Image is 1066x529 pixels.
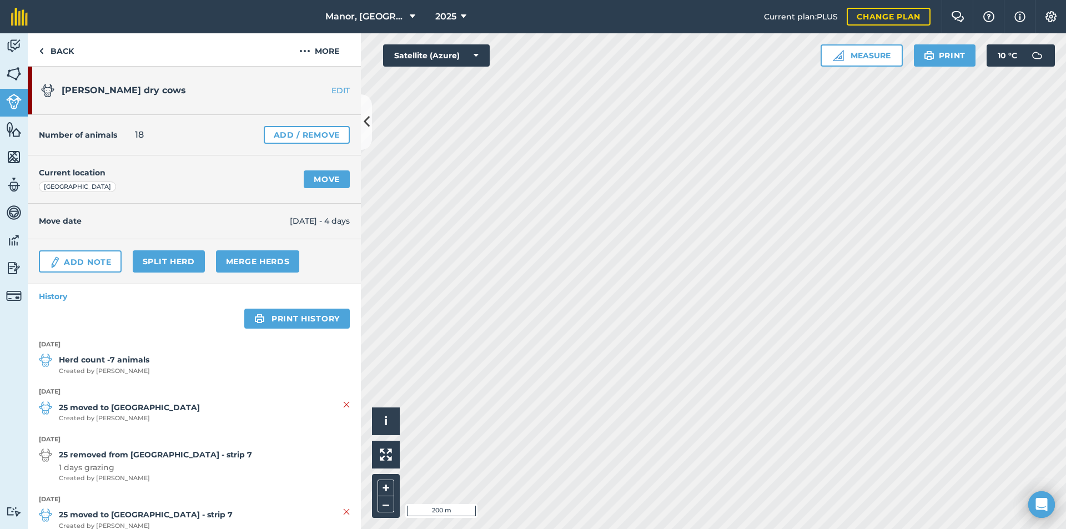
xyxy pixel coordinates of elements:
[278,33,361,66] button: More
[244,309,350,329] a: Print history
[291,85,361,96] a: EDIT
[264,126,350,144] a: Add / Remove
[59,461,252,473] span: 1 days grazing
[6,66,22,82] img: svg+xml;base64,PHN2ZyB4bWxucz0iaHR0cDovL3d3dy53My5vcmcvMjAwMC9zdmciIHdpZHRoPSI1NiIgaGVpZ2h0PSI2MC...
[49,256,61,269] img: svg+xml;base64,PD94bWwgdmVyc2lvbj0iMS4wIiBlbmNvZGluZz0idXRmLTgiPz4KPCEtLSBHZW5lcmF0b3I6IEFkb2JlIE...
[39,250,122,273] a: Add Note
[325,10,405,23] span: Manor, [GEOGRAPHIC_DATA], [GEOGRAPHIC_DATA]
[59,473,252,483] span: Created by [PERSON_NAME]
[59,508,233,521] strong: 25 moved to [GEOGRAPHIC_DATA] - strip 7
[383,44,490,67] button: Satellite (Azure)
[6,38,22,54] img: svg+xml;base64,PD94bWwgdmVyc2lvbj0iMS4wIiBlbmNvZGluZz0idXRmLTgiPz4KPCEtLSBHZW5lcmF0b3I6IEFkb2JlIE...
[28,33,85,66] a: Back
[6,94,22,109] img: svg+xml;base64,PD94bWwgdmVyc2lvbj0iMS4wIiBlbmNvZGluZz0idXRmLTgiPz4KPCEtLSBHZW5lcmF0b3I6IEFkb2JlIE...
[59,449,252,461] strong: 25 removed from [GEOGRAPHIC_DATA] - strip 7
[6,260,22,276] img: svg+xml;base64,PD94bWwgdmVyc2lvbj0iMS4wIiBlbmNvZGluZz0idXRmLTgiPz4KPCEtLSBHZW5lcmF0b3I6IEFkb2JlIE...
[982,11,995,22] img: A question mark icon
[254,312,265,325] img: svg+xml;base64,PHN2ZyB4bWxucz0iaHR0cDovL3d3dy53My5vcmcvMjAwMC9zdmciIHdpZHRoPSIxOSIgaGVpZ2h0PSIyNC...
[62,85,186,95] span: [PERSON_NAME] dry cows
[924,49,934,62] img: svg+xml;base64,PHN2ZyB4bWxucz0iaHR0cDovL3d3dy53My5vcmcvMjAwMC9zdmciIHdpZHRoPSIxOSIgaGVpZ2h0PSIyNC...
[343,398,350,411] img: svg+xml;base64,PHN2ZyB4bWxucz0iaHR0cDovL3d3dy53My5vcmcvMjAwMC9zdmciIHdpZHRoPSIyMiIgaGVpZ2h0PSIzMC...
[987,44,1055,67] button: 10 °C
[6,288,22,304] img: svg+xml;base64,PD94bWwgdmVyc2lvbj0iMS4wIiBlbmNvZGluZz0idXRmLTgiPz4KPCEtLSBHZW5lcmF0b3I6IEFkb2JlIE...
[384,414,388,428] span: i
[39,387,350,397] strong: [DATE]
[6,121,22,138] img: svg+xml;base64,PHN2ZyB4bWxucz0iaHR0cDovL3d3dy53My5vcmcvMjAwMC9zdmciIHdpZHRoPSI1NiIgaGVpZ2h0PSI2MC...
[343,505,350,518] img: svg+xml;base64,PHN2ZyB4bWxucz0iaHR0cDovL3d3dy53My5vcmcvMjAwMC9zdmciIHdpZHRoPSIyMiIgaGVpZ2h0PSIzMC...
[59,414,200,424] span: Created by [PERSON_NAME]
[299,44,310,58] img: svg+xml;base64,PHN2ZyB4bWxucz0iaHR0cDovL3d3dy53My5vcmcvMjAwMC9zdmciIHdpZHRoPSIyMCIgaGVpZ2h0PSIyNC...
[39,508,52,522] img: svg+xml;base64,PD94bWwgdmVyc2lvbj0iMS4wIiBlbmNvZGluZz0idXRmLTgiPz4KPCEtLSBHZW5lcmF0b3I6IEFkb2JlIE...
[304,170,350,188] a: Move
[6,232,22,249] img: svg+xml;base64,PD94bWwgdmVyc2lvbj0iMS4wIiBlbmNvZGluZz0idXRmLTgiPz4KPCEtLSBHZW5lcmF0b3I6IEFkb2JlIE...
[1026,44,1048,67] img: svg+xml;base64,PD94bWwgdmVyc2lvbj0iMS4wIiBlbmNvZGluZz0idXRmLTgiPz4KPCEtLSBHZW5lcmF0b3I6IEFkb2JlIE...
[39,129,117,141] h4: Number of animals
[1028,491,1055,518] div: Open Intercom Messenger
[39,182,116,193] div: [GEOGRAPHIC_DATA]
[380,449,392,461] img: Four arrows, one pointing top left, one top right, one bottom right and the last bottom left
[6,149,22,165] img: svg+xml;base64,PHN2ZyB4bWxucz0iaHR0cDovL3d3dy53My5vcmcvMjAwMC9zdmciIHdpZHRoPSI1NiIgaGVpZ2h0PSI2MC...
[59,354,150,366] strong: Herd count -7 animals
[59,401,200,414] strong: 25 moved to [GEOGRAPHIC_DATA]
[39,401,52,415] img: svg+xml;base64,PD94bWwgdmVyc2lvbj0iMS4wIiBlbmNvZGluZz0idXRmLTgiPz4KPCEtLSBHZW5lcmF0b3I6IEFkb2JlIE...
[39,435,350,445] strong: [DATE]
[28,284,361,309] a: History
[1044,11,1058,22] img: A cog icon
[39,354,52,367] img: svg+xml;base64,PD94bWwgdmVyc2lvbj0iMS4wIiBlbmNvZGluZz0idXRmLTgiPz4KPCEtLSBHZW5lcmF0b3I6IEFkb2JlIE...
[135,128,144,142] span: 18
[39,215,290,227] h4: Move date
[59,366,150,376] span: Created by [PERSON_NAME]
[39,167,105,179] h4: Current location
[6,204,22,221] img: svg+xml;base64,PD94bWwgdmVyc2lvbj0iMS4wIiBlbmNvZGluZz0idXRmLTgiPz4KPCEtLSBHZW5lcmF0b3I6IEFkb2JlIE...
[6,177,22,193] img: svg+xml;base64,PD94bWwgdmVyc2lvbj0iMS4wIiBlbmNvZGluZz0idXRmLTgiPz4KPCEtLSBHZW5lcmF0b3I6IEFkb2JlIE...
[764,11,838,23] span: Current plan : PLUS
[378,496,394,512] button: –
[133,250,205,273] a: Split herd
[39,44,44,58] img: svg+xml;base64,PHN2ZyB4bWxucz0iaHR0cDovL3d3dy53My5vcmcvMjAwMC9zdmciIHdpZHRoPSI5IiBoZWlnaHQ9IjI0Ii...
[39,340,350,350] strong: [DATE]
[821,44,903,67] button: Measure
[847,8,931,26] a: Change plan
[1014,10,1025,23] img: svg+xml;base64,PHN2ZyB4bWxucz0iaHR0cDovL3d3dy53My5vcmcvMjAwMC9zdmciIHdpZHRoPSIxNyIgaGVpZ2h0PSIxNy...
[372,407,400,435] button: i
[11,8,28,26] img: fieldmargin Logo
[914,44,976,67] button: Print
[435,10,456,23] span: 2025
[39,495,350,505] strong: [DATE]
[378,480,394,496] button: +
[41,84,54,97] img: svg+xml;base64,PD94bWwgdmVyc2lvbj0iMS4wIiBlbmNvZGluZz0idXRmLTgiPz4KPCEtLSBHZW5lcmF0b3I6IEFkb2JlIE...
[951,11,964,22] img: Two speech bubbles overlapping with the left bubble in the forefront
[6,506,22,517] img: svg+xml;base64,PD94bWwgdmVyc2lvbj0iMS4wIiBlbmNvZGluZz0idXRmLTgiPz4KPCEtLSBHZW5lcmF0b3I6IEFkb2JlIE...
[290,215,350,227] span: [DATE] - 4 days
[998,44,1017,67] span: 10 ° C
[216,250,300,273] a: Merge Herds
[833,50,844,61] img: Ruler icon
[39,449,52,462] img: svg+xml;base64,PD94bWwgdmVyc2lvbj0iMS4wIiBlbmNvZGluZz0idXRmLTgiPz4KPCEtLSBHZW5lcmF0b3I6IEFkb2JlIE...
